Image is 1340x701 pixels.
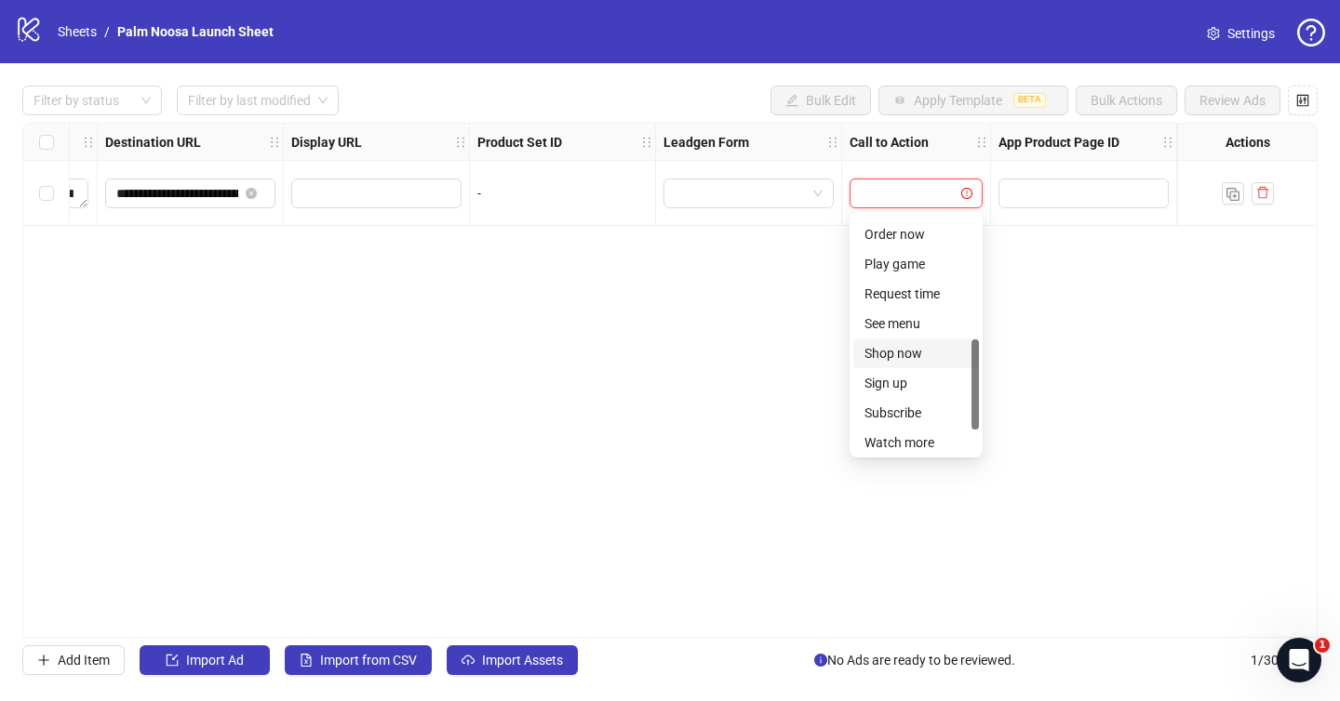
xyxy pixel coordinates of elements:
[1256,186,1269,199] span: delete
[1227,23,1275,44] span: Settings
[300,654,313,667] span: file-excel
[1172,124,1176,160] div: Resize App Product Page ID column
[22,645,125,675] button: Add Item
[477,183,648,204] div: -
[1277,638,1321,682] iframe: Intercom live chat
[1192,19,1290,48] a: Settings
[826,136,839,149] span: holder
[663,132,749,152] strong: Leadgen Form
[454,136,467,149] span: holder
[864,284,968,304] div: Request time
[853,309,979,338] div: See menu
[23,124,70,161] div: Select all rows
[864,313,968,334] div: See menu
[864,254,968,274] div: Play game
[268,136,281,149] span: holder
[114,21,277,42] a: Palm Noosa Launch Sheet
[104,21,110,42] li: /
[464,124,469,160] div: Resize Display URL column
[998,132,1119,152] strong: App Product Page ID
[853,249,979,279] div: Play game
[105,132,201,152] strong: Destination URL
[278,124,283,160] div: Resize Destination URL column
[1251,650,1318,670] span: 1 / 300 items
[975,136,988,149] span: holder
[650,124,655,160] div: Resize Product Set ID column
[37,654,50,667] span: plus
[166,654,179,667] span: import
[853,279,979,309] div: Request time
[864,224,968,245] div: Order now
[246,188,257,199] button: close-circle
[961,188,972,199] span: exclamation-circle
[1226,132,1270,152] strong: Actions
[92,124,97,160] div: Resize Primary Texts column
[814,650,1015,670] span: No Ads are ready to be reviewed.
[58,653,110,668] span: Add Item
[320,653,417,668] span: Import from CSV
[864,432,968,453] div: Watch more
[640,136,653,149] span: holder
[95,136,108,149] span: holder
[853,338,979,368] div: Shop now
[140,645,270,675] button: Import Ad
[864,343,968,364] div: Shop now
[54,21,100,42] a: Sheets
[853,398,979,428] div: Subscribe
[1315,638,1330,653] span: 1
[1174,136,1187,149] span: holder
[1296,94,1309,107] span: control
[186,653,244,668] span: Import Ad
[864,403,968,423] div: Subscribe
[850,132,929,152] strong: Call to Action
[482,653,563,668] span: Import Assets
[291,132,362,152] strong: Display URL
[837,124,841,160] div: Resize Leadgen Form column
[285,645,432,675] button: Import from CSV
[1207,27,1220,40] span: setting
[1076,86,1177,115] button: Bulk Actions
[462,654,475,667] span: cloud-upload
[281,136,294,149] span: holder
[1288,86,1318,115] button: Configure table settings
[23,161,70,226] div: Select row 1
[878,86,1068,115] button: Apply TemplateBETA
[1297,19,1325,46] span: question-circle
[82,136,95,149] span: holder
[1161,136,1174,149] span: holder
[1222,182,1244,205] button: Duplicate
[839,136,852,149] span: holder
[477,132,562,152] strong: Product Set ID
[853,219,979,249] div: Order now
[988,136,1001,149] span: holder
[467,136,480,149] span: holder
[864,373,968,393] div: Sign up
[814,654,827,667] span: info-circle
[770,86,871,115] button: Bulk Edit
[985,124,990,160] div: Resize Call to Action column
[653,136,666,149] span: holder
[853,368,979,398] div: Sign up
[1185,86,1280,115] button: Review Ads
[447,645,578,675] button: Import Assets
[1226,188,1239,201] img: Duplicate
[853,428,979,457] div: Watch more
